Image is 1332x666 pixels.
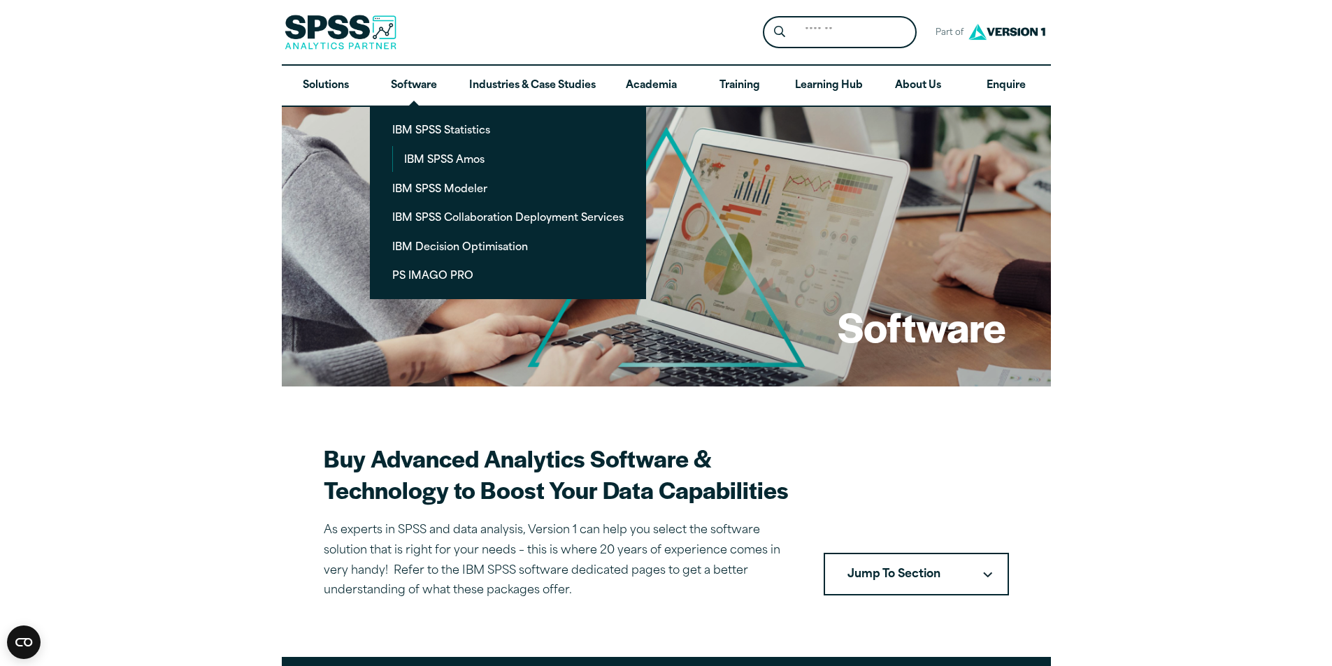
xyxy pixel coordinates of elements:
a: About Us [874,66,962,106]
a: IBM Decision Optimisation [381,233,635,259]
h1: Software [838,299,1006,354]
a: Academia [607,66,695,106]
nav: Table of Contents [824,553,1009,596]
form: Site Header Search Form [763,16,917,49]
ul: Software [370,106,646,299]
svg: Search magnifying glass icon [774,26,785,38]
a: Training [695,66,783,106]
span: Part of [928,23,965,43]
img: SPSS Analytics Partner [285,15,396,50]
a: IBM SPSS Amos [393,146,635,172]
button: Jump To SectionDownward pointing chevron [824,553,1009,596]
a: Solutions [282,66,370,106]
a: IBM SPSS Modeler [381,175,635,201]
button: Search magnifying glass icon [766,20,792,45]
a: Learning Hub [784,66,874,106]
a: Software [370,66,458,106]
h2: Buy Advanced Analytics Software & Technology to Boost Your Data Capabilities [324,442,790,505]
svg: Downward pointing chevron [983,572,992,578]
nav: Desktop version of site main menu [282,66,1051,106]
a: Industries & Case Studies [458,66,607,106]
a: PS IMAGO PRO [381,262,635,288]
p: As experts in SPSS and data analysis, Version 1 can help you select the software solution that is... [324,521,790,601]
a: IBM SPSS Collaboration Deployment Services [381,204,635,230]
img: Version1 Logo [965,19,1049,45]
a: IBM SPSS Statistics [381,117,635,143]
a: Enquire [962,66,1050,106]
button: Open CMP widget [7,625,41,659]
